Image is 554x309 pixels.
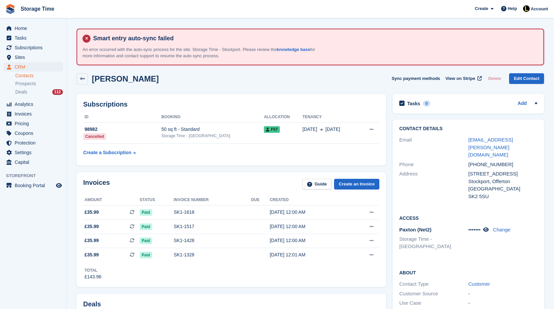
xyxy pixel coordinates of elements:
[399,235,468,250] li: Storage Time - [GEOGRAPHIC_DATA]
[174,223,251,230] div: SK1-1517
[468,137,513,157] a: [EMAIL_ADDRESS][PERSON_NAME][DOMAIN_NAME]
[83,133,106,140] div: Cancelled
[15,89,63,96] a: Deals 112
[83,195,140,205] th: Amount
[468,193,538,200] div: SK2 5SU
[399,170,468,200] div: Address
[399,161,468,168] div: Phone
[3,33,63,43] a: menu
[15,80,63,87] a: Prospects
[264,126,280,133] span: F57
[3,181,63,190] a: menu
[302,112,359,123] th: Tenancy
[3,129,63,138] a: menu
[15,100,55,109] span: Analytics
[518,100,527,108] a: Add
[15,24,55,33] span: Home
[15,62,55,72] span: CRM
[140,237,152,244] span: Paid
[83,112,161,123] th: ID
[325,126,340,133] span: [DATE]
[85,223,99,230] span: £35.99
[15,53,55,62] span: Sites
[407,101,420,107] h2: Tasks
[18,3,57,14] a: Storage Time
[523,5,530,12] img: Laaibah Sarwar
[83,101,379,108] h2: Subscriptions
[251,195,270,205] th: Due
[91,35,538,42] h4: Smart entry auto-sync failed
[3,53,63,62] a: menu
[83,126,161,133] div: 98982
[475,5,488,12] span: Create
[83,179,110,190] h2: Invoices
[174,209,251,216] div: SK1-1618
[399,280,468,288] div: Contact Type
[83,149,131,156] div: Create a Subscription
[174,251,251,258] div: SK1-1328
[5,4,15,14] img: stora-icon-8386f47178a22dfd0bd8f6a31ec36ba5ce8667c1dd55bd0f319d3a0aa187defe.svg
[3,138,63,148] a: menu
[3,62,63,72] a: menu
[140,252,152,258] span: Paid
[270,251,349,258] div: [DATE] 12:01 AM
[302,179,332,190] a: Guide
[83,46,315,59] p: An error occurred with the auto-sync process for the site: Storage Time - Stockport. Please revie...
[52,89,63,95] div: 112
[443,73,483,84] a: View on Stripe
[3,100,63,109] a: menu
[3,43,63,52] a: menu
[55,181,63,189] a: Preview store
[3,157,63,167] a: menu
[161,126,264,133] div: 50 sq ft - Standard
[15,148,55,157] span: Settings
[399,269,537,276] h2: About
[468,281,490,287] a: Customer
[92,74,159,83] h2: [PERSON_NAME]
[302,126,317,133] span: [DATE]
[3,109,63,119] a: menu
[174,237,251,244] div: SK1-1428
[15,73,63,79] a: Contacts
[15,119,55,128] span: Pricing
[15,43,55,52] span: Subscriptions
[15,81,36,87] span: Prospects
[83,147,136,159] a: Create a Subscription
[392,73,440,84] button: Sync payment methods
[85,237,99,244] span: £35.99
[468,185,538,193] div: [GEOGRAPHIC_DATA]
[468,161,538,168] div: [PHONE_NUMBER]
[468,299,538,307] div: -
[6,172,66,179] span: Storefront
[140,195,174,205] th: Status
[509,73,544,84] a: Edit Contact
[15,138,55,148] span: Protection
[161,112,264,123] th: Booking
[468,178,538,185] div: Stockport, Offerton
[399,214,537,221] h2: Access
[468,227,481,232] span: •••••••
[15,129,55,138] span: Coupons
[15,109,55,119] span: Invoices
[270,237,349,244] div: [DATE] 12:00 AM
[446,75,475,82] span: View on Stripe
[3,24,63,33] a: menu
[270,223,349,230] div: [DATE] 12:00 AM
[270,209,349,216] div: [DATE] 12:00 AM
[15,181,55,190] span: Booking Portal
[174,195,251,205] th: Invoice number
[83,300,101,308] h2: Deals
[3,148,63,157] a: menu
[531,6,548,12] span: Account
[334,179,379,190] a: Create an Invoice
[15,157,55,167] span: Capital
[468,170,538,178] div: [STREET_ADDRESS]
[140,209,152,216] span: Paid
[15,89,27,95] span: Deals
[399,290,468,298] div: Customer Source
[85,209,99,216] span: £35.99
[508,5,517,12] span: Help
[277,47,310,52] a: knowledge base
[399,299,468,307] div: Use Case
[161,133,264,139] div: Storage Time - [GEOGRAPHIC_DATA]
